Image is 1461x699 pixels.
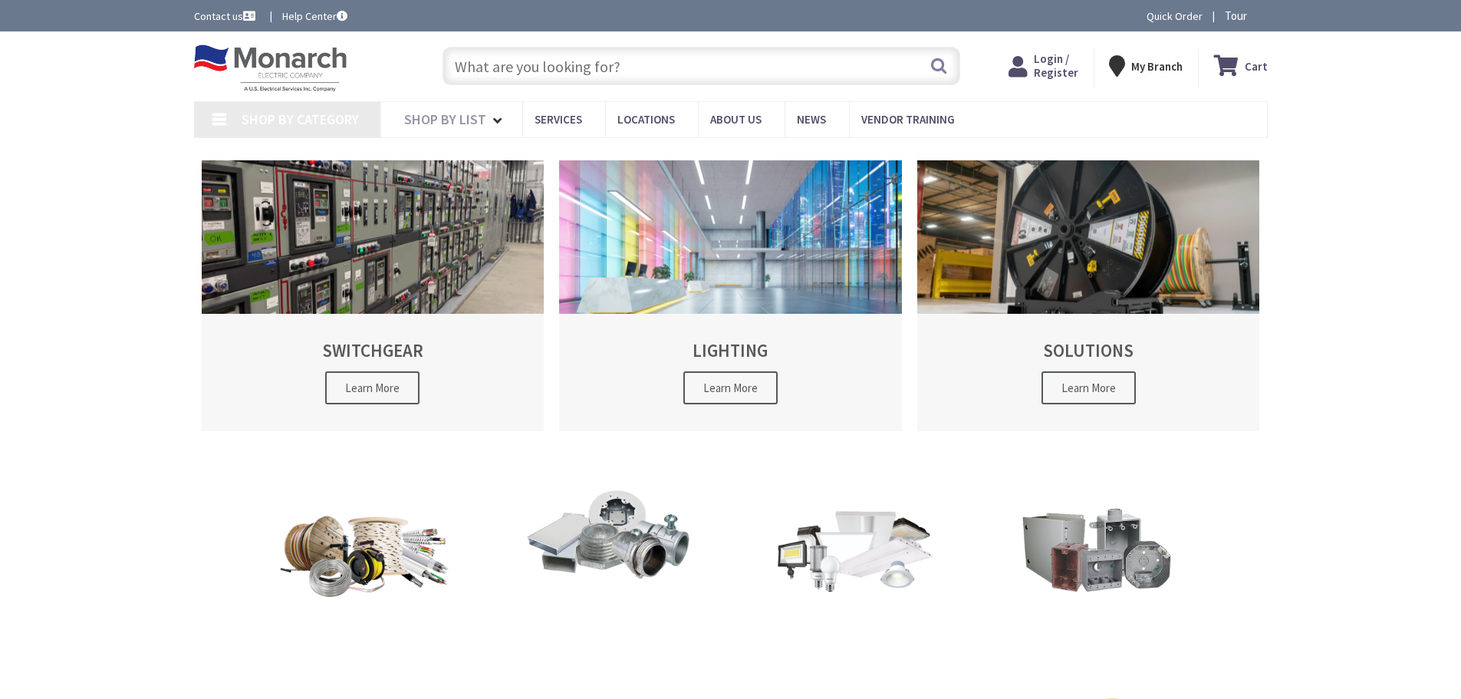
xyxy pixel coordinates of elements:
[683,371,778,404] span: Learn More
[1063,634,1129,664] span: Shop
[917,160,1260,431] a: SOLUTIONS Learn More
[244,497,488,677] a: Wiring Shop
[282,8,347,24] a: Help Center
[576,634,642,664] span: Shop
[944,341,1233,360] h2: SOLUTIONS
[797,112,826,127] span: News
[986,607,1206,622] h2: Enclosures & Boxes
[242,110,359,128] span: Shop By Category
[1214,52,1268,80] a: Cart
[978,496,1214,672] a: Enclosures & Boxes Shop
[404,110,486,128] span: Shop By List
[559,160,902,431] a: LIGHTING Learn More
[1245,52,1268,80] strong: Cart
[252,611,480,626] h2: Wiring
[202,160,545,431] a: SWITCHGEAR Learn More
[499,592,719,623] h2: Conduit, Fittings, Bodies, Raceways
[1131,59,1183,74] strong: My Branch
[535,112,582,127] span: Services
[710,112,762,127] span: About Us
[1034,51,1078,80] span: Login / Register
[1109,52,1183,80] div: My Branch
[443,47,960,85] input: What are you looking for?
[229,341,518,360] h2: SWITCHGEAR
[1009,52,1078,80] a: Login / Register
[194,8,258,24] a: Contact us
[325,371,420,404] span: Learn More
[819,634,885,664] span: Shop
[491,481,727,672] a: Conduit, Fittings, Bodies, Raceways Shop
[617,112,675,127] span: Locations
[1225,8,1264,23] span: Tour
[735,496,971,672] a: Lighting Shop
[332,638,398,668] span: Shop
[742,607,963,622] h2: Lighting
[861,112,955,127] span: Vendor Training
[194,45,347,92] img: Monarch Electric Company
[1041,371,1136,404] span: Learn More
[586,341,875,360] h2: LIGHTING
[1147,8,1203,24] a: Quick Order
